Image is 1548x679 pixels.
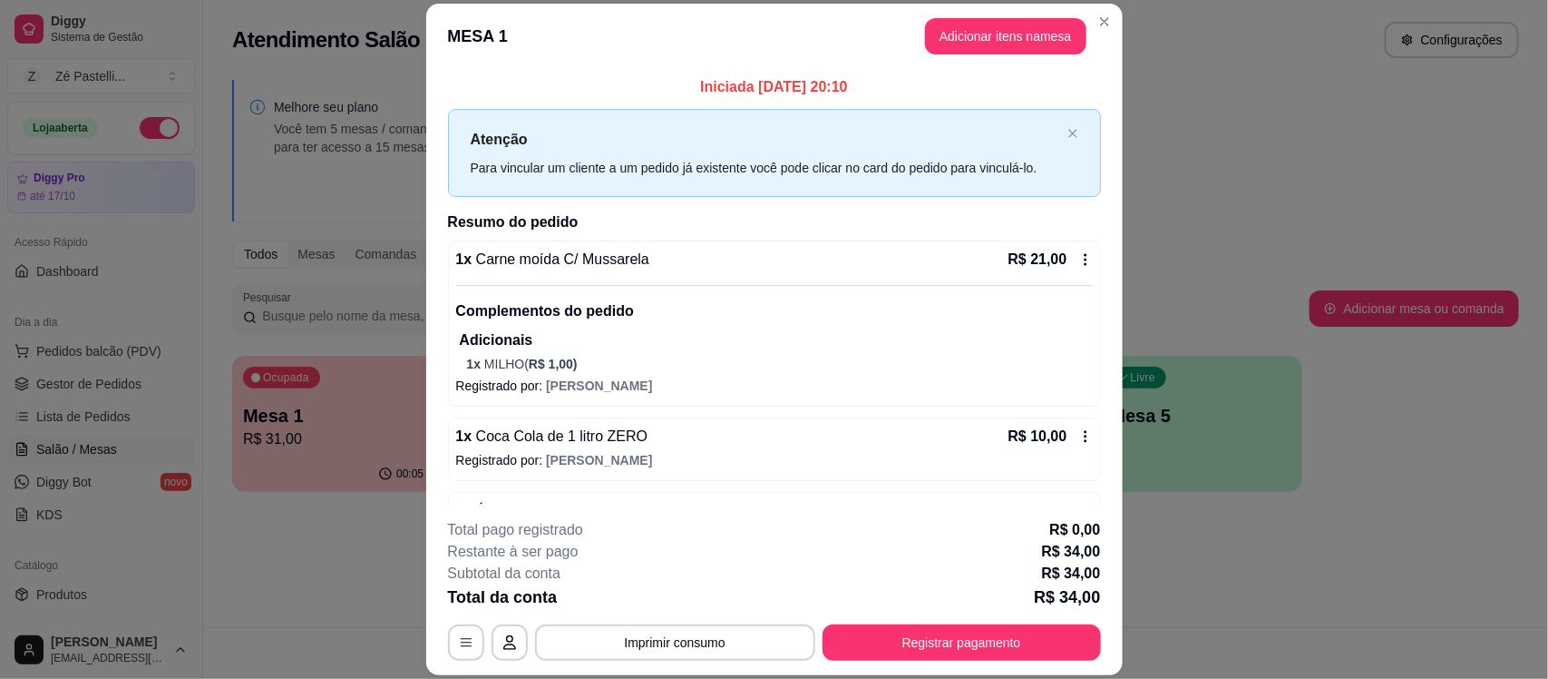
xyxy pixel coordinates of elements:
[467,357,484,371] span: 1 x
[448,541,579,563] p: Restante à ser pago
[448,212,1101,233] h2: Resumo do pedido
[546,379,652,393] span: [PERSON_NAME]
[1042,541,1101,563] p: R$ 34,00
[823,625,1101,661] button: Registrar pagamento
[467,355,1093,373] p: MILHO (
[1049,519,1100,541] p: R$ 0,00
[448,76,1101,98] p: Iniciada [DATE] 20:10
[1042,563,1101,585] p: R$ 34,00
[925,18,1086,54] button: Adicionar itens namesa
[1090,7,1119,36] button: Close
[448,519,583,541] p: Total pago registrado
[456,451,1093,469] p: Registrado por:
[472,251,649,267] span: Carne moída C/ Mussarela
[1034,585,1100,610] p: R$ 34,00
[426,4,1123,69] header: MESA 1
[456,500,606,522] p: 1 x
[456,249,649,271] p: 1 x
[456,300,1093,322] p: Complementos do pedido
[546,453,652,467] span: [PERSON_NAME]
[472,428,647,444] span: Coca Cola de 1 litro ZERO
[448,563,561,585] p: Subtotal da conta
[460,330,1093,351] p: Adicionais
[529,357,578,371] span: R$ 1,00 )
[472,503,605,518] span: Água mineral 500ml
[448,585,558,610] p: Total da conta
[1016,500,1066,522] p: R$ 3,00
[1067,128,1078,139] span: close
[456,426,648,448] p: 1 x
[456,377,1093,395] p: Registrado por:
[1008,249,1067,271] p: R$ 21,00
[1008,426,1067,448] p: R$ 10,00
[471,158,1060,178] div: Para vincular um cliente a um pedido já existente você pode clicar no card do pedido para vinculá...
[471,128,1060,151] p: Atenção
[1067,128,1078,140] button: close
[535,625,815,661] button: Imprimir consumo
